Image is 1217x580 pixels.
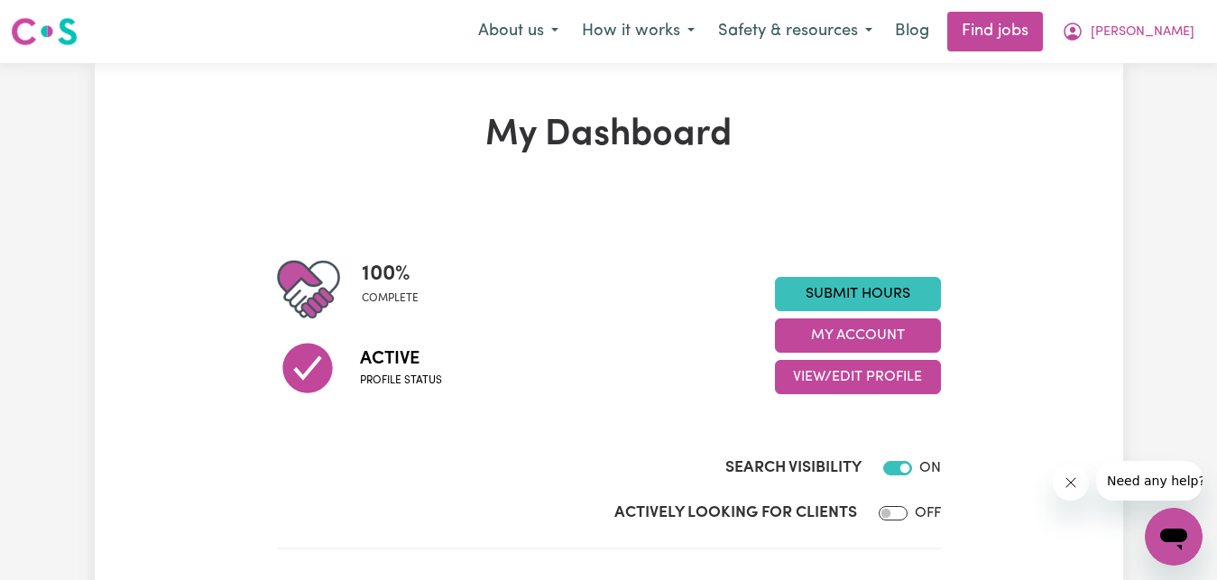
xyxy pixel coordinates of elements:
a: Careseekers logo [11,11,78,52]
button: Safety & resources [706,13,884,51]
button: View/Edit Profile [775,360,941,394]
a: Submit Hours [775,277,941,311]
div: Profile completeness: 100% [362,258,433,321]
a: Find jobs [947,12,1043,51]
img: Careseekers logo [11,15,78,48]
label: Search Visibility [725,456,862,480]
button: My Account [775,318,941,353]
span: ON [919,461,941,475]
iframe: Close message [1053,465,1089,501]
iframe: Message from company [1096,461,1203,501]
label: Actively Looking for Clients [614,502,857,525]
h1: My Dashboard [277,114,941,157]
button: About us [466,13,570,51]
span: 100 % [362,258,419,290]
span: [PERSON_NAME] [1091,23,1194,42]
button: My Account [1050,13,1206,51]
span: complete [362,290,419,307]
a: Blog [884,12,940,51]
span: OFF [915,506,941,520]
span: Profile status [360,373,442,389]
iframe: Button to launch messaging window [1145,508,1203,566]
button: How it works [570,13,706,51]
span: Need any help? [11,13,109,27]
span: Active [360,345,442,373]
